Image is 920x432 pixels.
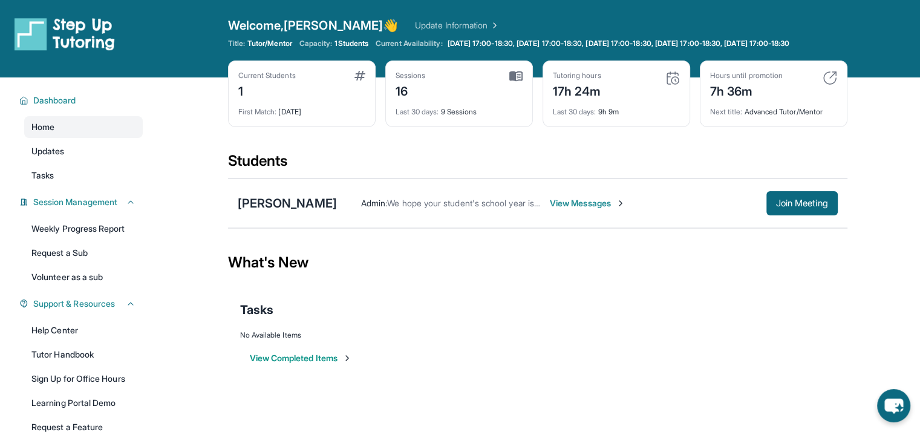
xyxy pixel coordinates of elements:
a: Tutor Handbook [24,344,143,365]
button: Dashboard [28,94,135,106]
span: Title: [228,39,245,48]
div: [PERSON_NAME] [238,195,337,212]
a: Updates [24,140,143,162]
button: Session Management [28,196,135,208]
div: Students [228,151,847,178]
div: No Available Items [240,330,835,340]
a: Learning Portal Demo [24,392,143,414]
span: View Messages [550,197,625,209]
span: Next title : [710,107,743,116]
div: Tutoring hours [553,71,601,80]
span: 1 Students [334,39,368,48]
span: Updates [31,145,65,157]
div: What's New [228,236,847,289]
img: card [354,71,365,80]
a: Weekly Progress Report [24,218,143,240]
div: 9h 9m [553,100,680,117]
span: Capacity: [299,39,333,48]
a: Tasks [24,165,143,186]
div: Hours until promotion [710,71,783,80]
button: Join Meeting [766,191,838,215]
span: Last 30 days : [396,107,439,116]
a: Help Center [24,319,143,341]
span: Admin : [361,198,387,208]
span: Tasks [240,301,273,318]
a: Sign Up for Office Hours [24,368,143,390]
span: Last 30 days : [553,107,596,116]
span: Session Management [33,196,117,208]
span: Home [31,121,54,133]
div: 1 [238,80,296,100]
img: Chevron Right [488,19,500,31]
div: 9 Sessions [396,100,523,117]
span: Dashboard [33,94,76,106]
a: Request a Sub [24,242,143,264]
div: [DATE] [238,100,365,117]
span: Support & Resources [33,298,115,310]
span: [DATE] 17:00-18:30, [DATE] 17:00-18:30, [DATE] 17:00-18:30, [DATE] 17:00-18:30, [DATE] 17:00-18:30 [448,39,790,48]
div: Current Students [238,71,296,80]
span: Join Meeting [776,200,828,207]
span: First Match : [238,107,277,116]
button: chat-button [877,389,910,422]
button: Support & Resources [28,298,135,310]
img: Chevron-Right [616,198,625,208]
a: Volunteer as a sub [24,266,143,288]
span: Current Availability: [376,39,442,48]
div: Sessions [396,71,426,80]
button: View Completed Items [250,352,352,364]
div: 17h 24m [553,80,601,100]
a: Home [24,116,143,138]
span: Welcome, [PERSON_NAME] 👋 [228,17,399,34]
img: card [665,71,680,85]
img: card [509,71,523,82]
div: 7h 36m [710,80,783,100]
a: [DATE] 17:00-18:30, [DATE] 17:00-18:30, [DATE] 17:00-18:30, [DATE] 17:00-18:30, [DATE] 17:00-18:30 [445,39,792,48]
span: Tasks [31,169,54,182]
div: Advanced Tutor/Mentor [710,100,837,117]
div: 16 [396,80,426,100]
img: card [823,71,837,85]
span: Tutor/Mentor [247,39,292,48]
img: logo [15,17,115,51]
a: Update Information [415,19,500,31]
